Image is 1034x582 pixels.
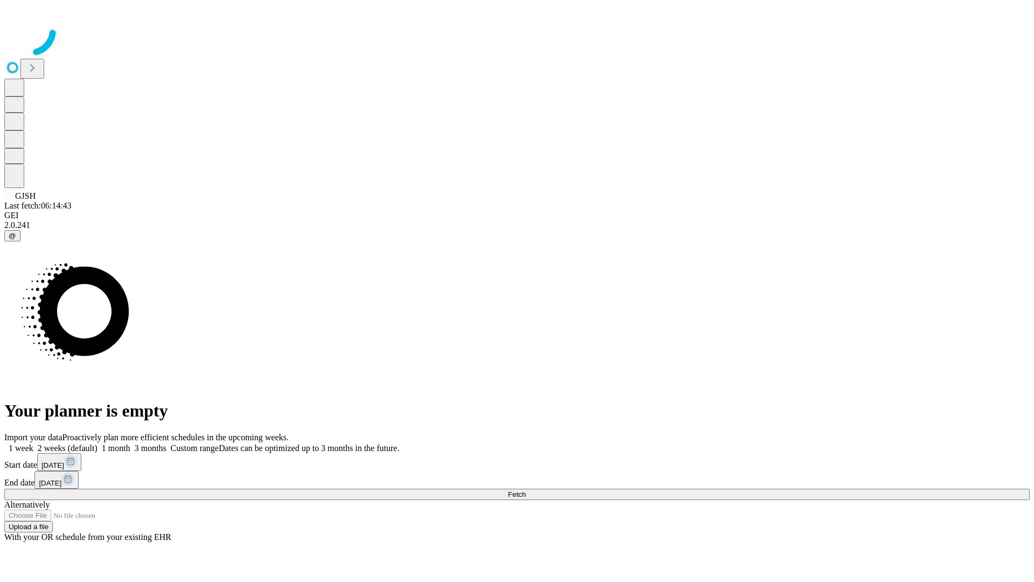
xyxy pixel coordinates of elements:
[508,490,526,498] span: Fetch
[9,232,16,240] span: @
[4,489,1030,500] button: Fetch
[4,401,1030,421] h1: Your planner is empty
[4,521,53,532] button: Upload a file
[102,444,130,453] span: 1 month
[38,444,97,453] span: 2 weeks (default)
[41,461,64,469] span: [DATE]
[9,444,33,453] span: 1 week
[4,532,171,542] span: With your OR schedule from your existing EHR
[39,479,61,487] span: [DATE]
[62,433,289,442] span: Proactively plan more efficient schedules in the upcoming weeks.
[4,211,1030,220] div: GEI
[4,201,72,210] span: Last fetch: 06:14:43
[219,444,399,453] span: Dates can be optimized up to 3 months in the future.
[37,453,81,471] button: [DATE]
[4,471,1030,489] div: End date
[34,471,79,489] button: [DATE]
[4,453,1030,471] div: Start date
[4,230,20,241] button: @
[171,444,219,453] span: Custom range
[4,500,50,509] span: Alternatively
[15,191,36,200] span: GJSH
[4,433,62,442] span: Import your data
[4,220,1030,230] div: 2.0.241
[135,444,166,453] span: 3 months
